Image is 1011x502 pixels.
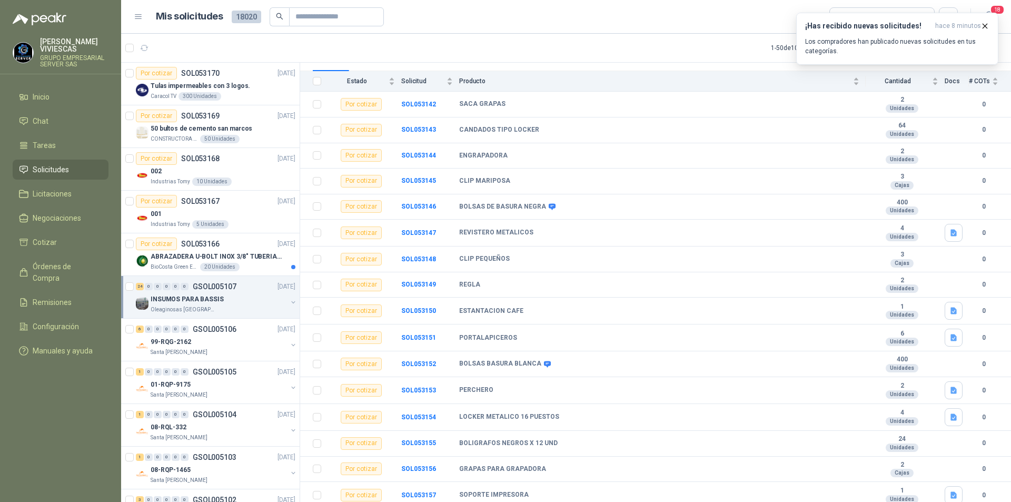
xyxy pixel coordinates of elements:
img: Company Logo [136,340,148,352]
p: GSOL005103 [193,454,236,461]
div: Unidades [886,130,918,139]
img: Logo peakr [13,13,66,25]
p: Los compradores han publicado nuevas solicitudes en tus categorías. [805,37,989,56]
b: SOL053155 [401,439,436,447]
div: 1 [136,411,144,418]
div: 0 [181,368,189,376]
div: Por cotizar [341,304,382,317]
div: Unidades [886,233,918,241]
p: 08-RQP-1465 [151,465,191,475]
b: 0 [969,359,998,369]
b: SOL053153 [401,387,436,394]
p: [DATE] [277,282,295,292]
b: REGLA [459,281,480,289]
b: 0 [969,202,998,212]
b: 0 [969,464,998,474]
div: Cajas [890,259,914,268]
div: Por cotizar [341,331,382,344]
a: SOL053154 [401,414,436,421]
a: Por cotizarSOL053166[DATE] Company LogoABRAZADERA U-BOLT INOX 3/8" TUBERIA 4"BioCosta Green Energ... [121,233,300,276]
a: Por cotizarSOL053168[DATE] Company Logo002Industrias Tomy10 Unidades [121,148,300,191]
div: Por cotizar [341,462,382,475]
div: Por cotizar [341,489,382,501]
span: Cantidad [866,77,930,85]
b: 0 [969,280,998,290]
b: BOLSAS DE BASURA NEGRA [459,203,546,211]
b: SOL053152 [401,360,436,368]
b: 1 [866,487,938,495]
span: Estado [328,77,386,85]
b: 3 [866,173,938,181]
a: SOL053147 [401,229,436,237]
th: Cantidad [866,71,945,92]
div: 0 [172,454,180,461]
p: INSUMOS PARA BASSIS [151,294,224,304]
p: [DATE] [277,239,295,249]
span: Órdenes de Compra [33,261,98,284]
p: 08-RQL-332 [151,422,186,432]
span: Configuración [33,321,79,332]
b: SOL053146 [401,203,436,210]
p: GSOL005104 [193,411,236,418]
div: Por cotizar [136,238,177,250]
div: Unidades [886,311,918,319]
img: Company Logo [136,382,148,395]
p: SOL053166 [181,240,220,248]
b: LOCKER METALICO 16 PUESTOS [459,413,559,421]
div: Unidades [886,417,918,426]
b: SOL053143 [401,126,436,133]
a: Por cotizarSOL053167[DATE] Company Logo001Industrias Tomy5 Unidades [121,191,300,233]
b: GRAPAS PARA GRAPADORA [459,465,546,474]
a: Inicio [13,87,108,107]
div: 0 [172,411,180,418]
b: SOPORTE IMPRESORA [459,491,529,499]
b: 0 [969,438,998,448]
img: Company Logo [136,297,148,310]
b: CANDADOS TIPO LOCKER [459,126,539,134]
div: 0 [163,326,171,333]
a: SOL053148 [401,255,436,263]
p: [DATE] [277,154,295,164]
div: 0 [163,283,171,290]
a: SOL053149 [401,281,436,288]
div: Unidades [886,284,918,293]
div: 0 [181,283,189,290]
a: Negociaciones [13,208,108,228]
b: 0 [969,228,998,238]
b: 0 [969,151,998,161]
b: 0 [969,412,998,422]
th: Producto [459,71,866,92]
b: PORTALAPICEROS [459,334,517,342]
span: Licitaciones [33,188,72,200]
span: 18020 [232,11,261,23]
span: Cotizar [33,237,57,248]
div: Por cotizar [136,67,177,80]
p: GSOL005107 [193,283,236,290]
span: Chat [33,115,48,127]
div: Por cotizar [341,253,382,265]
div: 50 Unidades [200,135,240,143]
b: ENGRAPADORA [459,152,508,160]
p: 50 bultos de cemento san marcos [151,124,252,134]
b: SACA GRAPAS [459,100,506,109]
a: Licitaciones [13,184,108,204]
p: Caracol TV [151,92,176,101]
div: 0 [172,368,180,376]
th: Solicitud [401,71,459,92]
th: Docs [945,71,969,92]
span: search [276,13,283,20]
p: 002 [151,166,162,176]
p: Industrias Tomy [151,220,190,229]
a: SOL053142 [401,101,436,108]
b: BOLIGRAFOS NEGROS X 12 UND [459,439,558,448]
b: 2 [866,277,938,285]
b: 2 [866,382,938,390]
b: 0 [969,125,998,135]
div: 0 [172,283,180,290]
p: [DATE] [277,68,295,78]
b: 2 [866,147,938,156]
b: SOL053144 [401,152,436,159]
a: Manuales y ayuda [13,341,108,361]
